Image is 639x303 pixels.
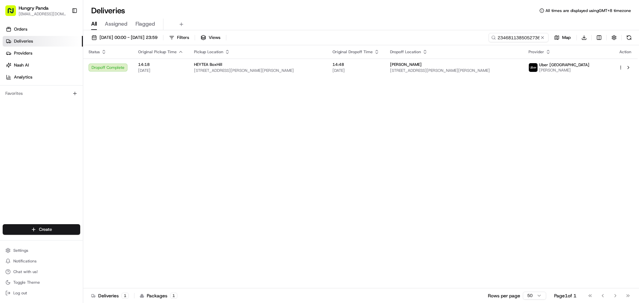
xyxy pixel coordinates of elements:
span: All times are displayed using GMT+8 timezone [545,8,631,13]
span: [PERSON_NAME] [539,68,589,73]
span: Create [39,227,52,232]
button: Hungry Panda [19,5,49,11]
span: Chat with us! [13,269,38,274]
a: Analytics [3,72,83,82]
a: Providers [3,48,83,59]
span: 14:18 [138,62,183,67]
button: Filters [166,33,192,42]
div: 1 [170,293,177,299]
button: Notifications [3,256,80,266]
button: Map [551,33,574,42]
span: Original Dropoff Time [332,49,373,55]
input: Type to search [489,33,548,42]
a: Orders [3,24,83,35]
button: [EMAIL_ADDRESS][DOMAIN_NAME] [19,11,66,17]
a: Nash AI [3,60,83,71]
span: Provider [529,49,544,55]
div: Page 1 of 1 [554,292,576,299]
button: Toggle Theme [3,278,80,287]
span: [STREET_ADDRESS][PERSON_NAME][PERSON_NAME] [390,68,518,73]
span: Analytics [14,74,32,80]
span: Log out [13,290,27,296]
span: Status [89,49,100,55]
button: Views [198,33,223,42]
span: [PERSON_NAME] [390,62,422,67]
img: uber-new-logo.jpeg [529,63,537,72]
div: 1 [121,293,129,299]
span: Settings [13,248,28,253]
span: [DATE] 00:00 - [DATE] 23:59 [100,35,157,41]
span: [DATE] [332,68,379,73]
button: Settings [3,246,80,255]
span: Orders [14,26,27,32]
span: Assigned [105,20,127,28]
button: Refresh [624,33,634,42]
span: Map [562,35,571,41]
span: Views [209,35,220,41]
button: Hungry Panda[EMAIL_ADDRESS][DOMAIN_NAME] [3,3,69,19]
span: Uber [GEOGRAPHIC_DATA] [539,62,589,68]
button: [DATE] 00:00 - [DATE] 23:59 [89,33,160,42]
span: Providers [14,50,32,56]
h1: Deliveries [91,5,125,16]
button: Log out [3,288,80,298]
div: Favorites [3,88,80,99]
span: Dropoff Location [390,49,421,55]
a: Deliveries [3,36,83,47]
span: 14:48 [332,62,379,67]
span: HEYTEA BoxHill [194,62,222,67]
span: Deliveries [14,38,33,44]
div: Action [618,49,632,55]
span: Toggle Theme [13,280,40,285]
span: Pickup Location [194,49,223,55]
span: Notifications [13,258,37,264]
span: [DATE] [138,68,183,73]
p: Rows per page [488,292,520,299]
span: [STREET_ADDRESS][PERSON_NAME][PERSON_NAME] [194,68,322,73]
button: Create [3,224,80,235]
span: Nash AI [14,62,29,68]
span: All [91,20,97,28]
span: Original Pickup Time [138,49,177,55]
div: Deliveries [91,292,129,299]
span: Flagged [135,20,155,28]
span: Filters [177,35,189,41]
button: Chat with us! [3,267,80,276]
div: Packages [140,292,177,299]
